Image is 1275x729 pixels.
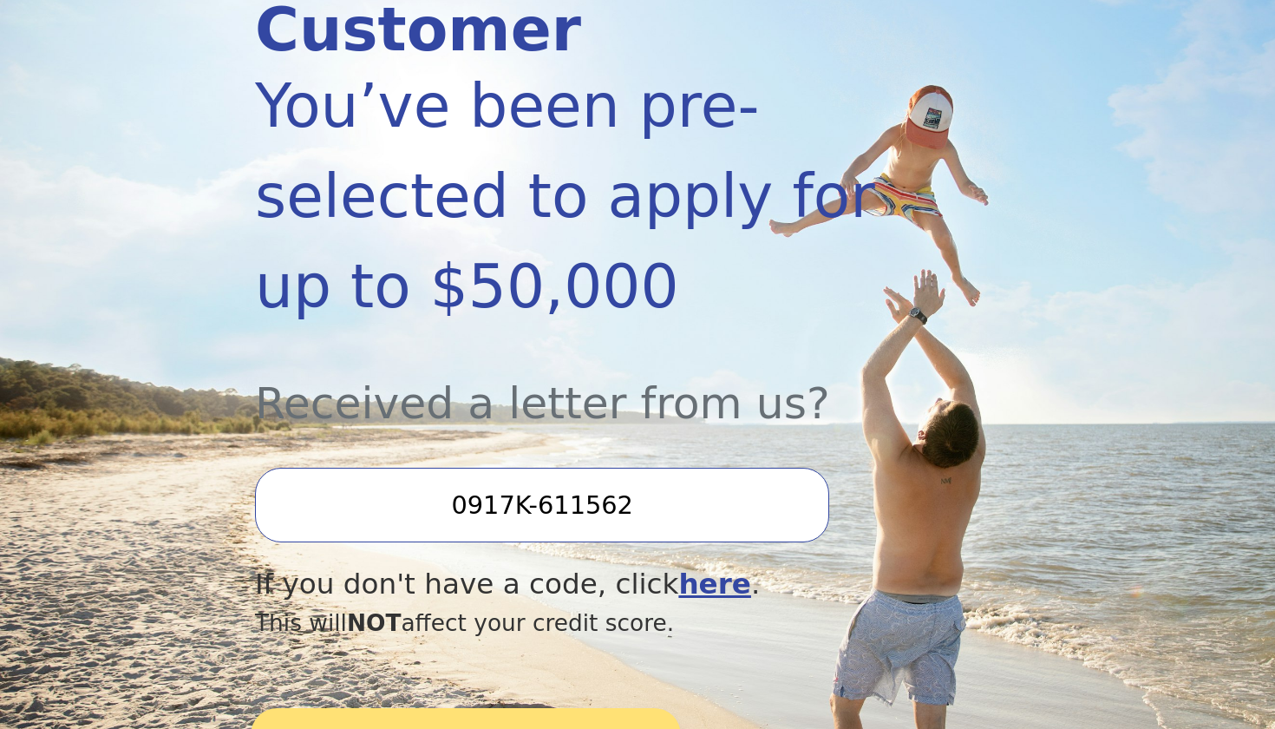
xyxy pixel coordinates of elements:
[255,563,906,606] div: If you don't have a code, click .
[678,568,751,601] a: here
[255,468,829,542] input: Enter your Offer Code:
[255,61,906,332] div: You’ve been pre-selected to apply for up to $50,000
[255,332,906,437] div: Received a letter from us?
[255,606,906,640] div: This will affect your credit score.
[347,609,402,636] span: NOT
